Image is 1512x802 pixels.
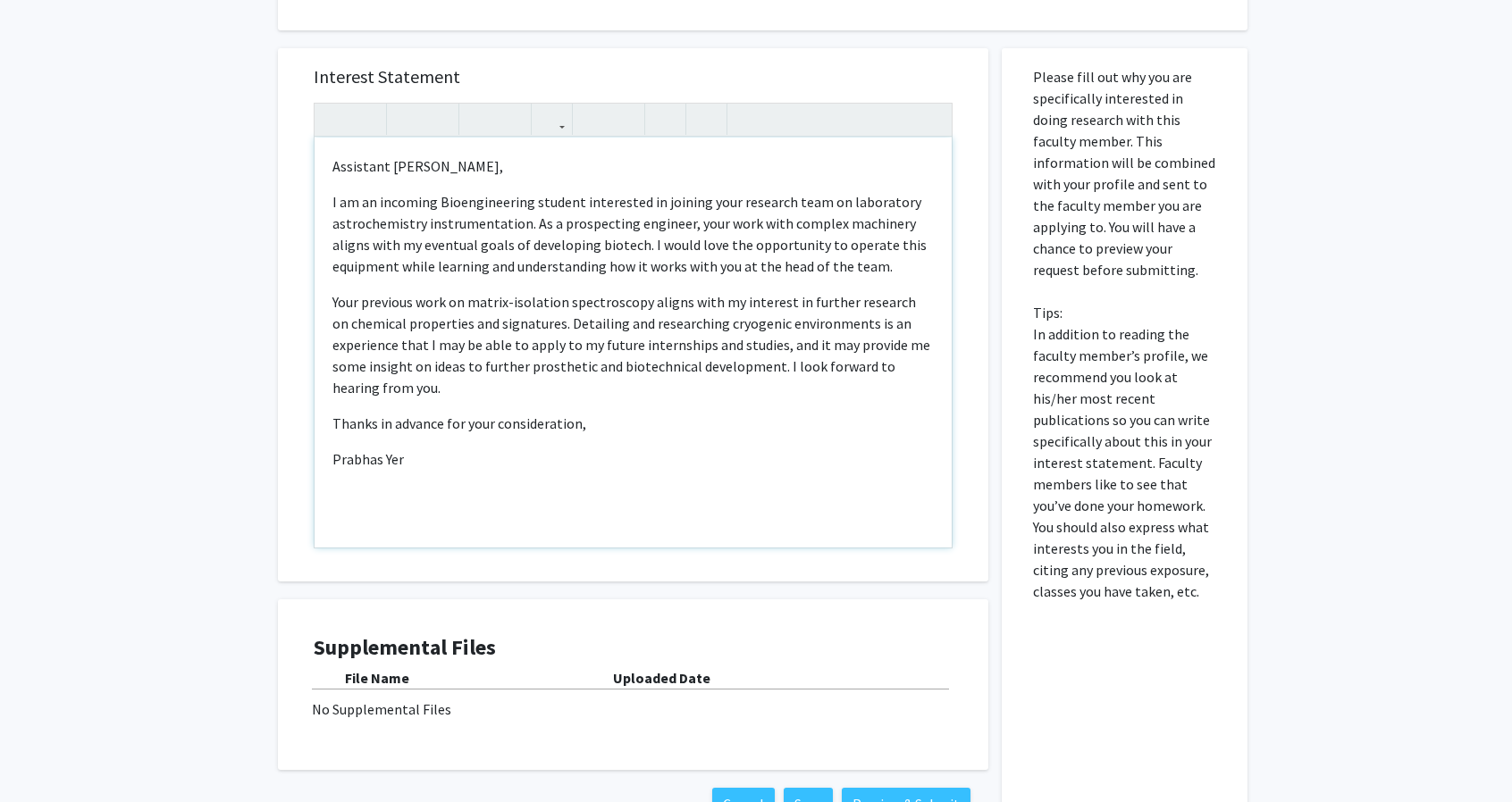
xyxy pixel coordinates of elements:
[332,291,934,398] p: Your previous work on matrix-isolation spectroscopy aligns with my interest in further research o...
[314,635,953,661] h4: Supplemental Files
[691,104,722,135] button: Insert horizontal rule
[350,104,382,135] button: Redo (Ctrl + Y)
[314,66,953,88] h5: Interest Statement
[332,448,934,470] p: Prabhas Yer
[319,104,350,135] button: Undo (Ctrl + Z)
[345,669,409,687] b: File Name
[613,669,710,687] b: Uploaded Date
[332,413,934,434] p: Thanks in advance for your consideration,
[536,104,567,135] button: Link
[332,191,934,277] p: I am an incoming Bioengineering student interested in joining your research team on laboratory as...
[495,104,526,135] button: Subscript
[391,104,423,135] button: Strong (Ctrl + B)
[464,104,495,135] button: Superscript
[315,138,952,547] div: Note to users with screen readers: Please press Alt+0 or Option+0 to deactivate our accessibility...
[13,722,76,789] iframe: Chat
[650,104,681,135] button: Remove format
[332,155,934,177] p: Assistant [PERSON_NAME],
[916,104,947,135] button: Fullscreen
[609,104,640,135] button: Ordered list
[1033,66,1216,602] p: Please fill out why you are specifically interested in doing research with this faculty member. T...
[423,104,454,135] button: Emphasis (Ctrl + I)
[577,104,609,135] button: Unordered list
[312,698,954,720] div: No Supplemental Files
